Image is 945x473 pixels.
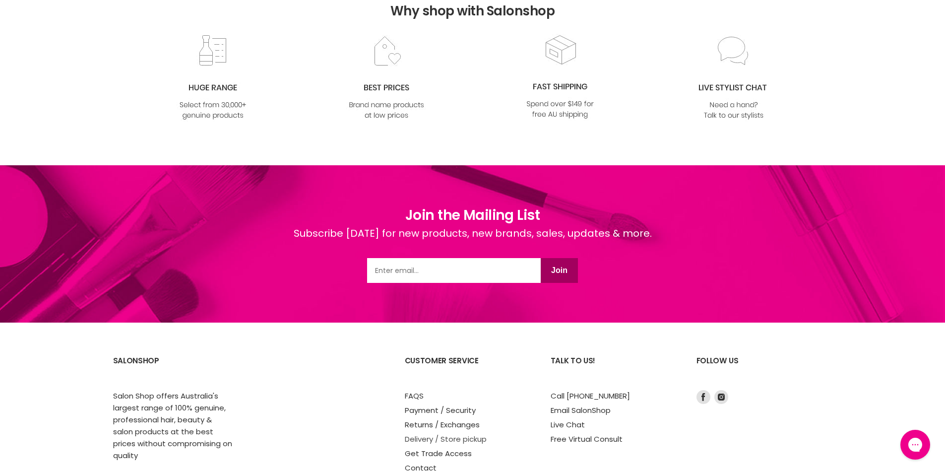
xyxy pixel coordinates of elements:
iframe: Gorgias live chat messenger [895,426,935,463]
a: Free Virtual Consult [551,434,623,444]
h2: Customer Service [405,348,531,390]
input: Email [367,258,541,283]
a: Returns / Exchanges [405,419,480,430]
a: FAQS [405,391,424,401]
img: fast.jpg [520,34,600,121]
h1: Join the Mailing List [294,205,652,226]
h2: SalonShop [113,348,239,390]
a: Call [PHONE_NUMBER] [551,391,630,401]
a: Contact [405,463,437,473]
div: Subscribe [DATE] for new products, new brands, sales, updates & more. [294,226,652,258]
p: Salon Shop offers Australia's largest range of 100% genuine, professional hair, beauty & salon pr... [113,390,232,462]
img: prices.jpg [346,35,427,122]
a: Get Trade Access [405,448,472,459]
a: Delivery / Store pickup [405,434,487,444]
a: Payment / Security [405,405,476,415]
img: range2_8cf790d4-220e-469f-917d-a18fed3854b6.jpg [173,35,253,122]
button: Join [541,258,578,283]
h2: Talk to us! [551,348,677,390]
img: chat_c0a1c8f7-3133-4fc6-855f-7264552747f6.jpg [693,35,774,122]
a: Live Chat [551,419,585,430]
h2: Follow us [696,348,832,390]
a: Email SalonShop [551,405,611,415]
